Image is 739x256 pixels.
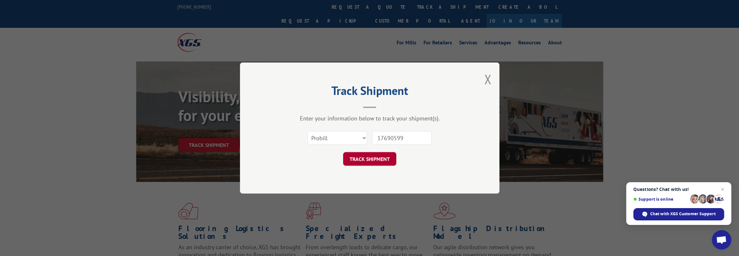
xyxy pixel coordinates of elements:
[343,152,396,166] button: TRACK SHIPMENT
[272,115,467,122] div: Enter your information below to track your shipment(s).
[484,71,491,88] button: Close modal
[633,208,724,220] div: Chat with XGS Customer Support
[650,211,716,217] span: Chat with XGS Customer Support
[372,131,432,145] input: Number(s)
[633,187,724,192] span: Questions? Chat with us!
[712,230,731,250] div: Open chat
[719,185,726,193] span: Close chat
[272,86,467,98] h2: Track Shipment
[633,197,688,202] span: Support is online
